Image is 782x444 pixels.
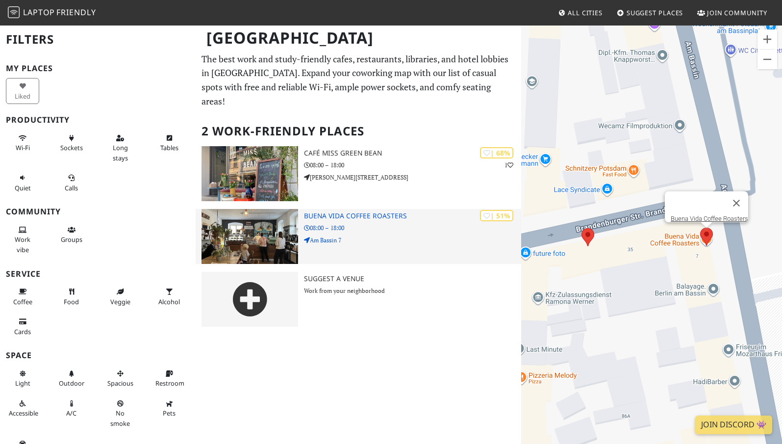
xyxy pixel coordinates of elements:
[613,4,687,22] a: Suggest Places
[110,409,130,427] span: Smoke free
[480,147,513,158] div: | 68%
[152,395,186,421] button: Pets
[152,366,186,392] button: Restroom
[6,170,39,196] button: Quiet
[59,379,84,388] span: Outdoor area
[6,130,39,156] button: Wi-Fi
[158,297,180,306] span: Alcohol
[113,143,128,162] span: Long stays
[61,235,82,244] span: Group tables
[65,183,78,192] span: Video/audio calls
[15,379,30,388] span: Natural light
[55,130,88,156] button: Sockets
[64,297,79,306] span: Food
[6,222,39,258] button: Work vibe
[196,272,522,327] a: Suggest a Venue Work from your neighborhood
[16,143,30,152] span: Stable Wi-Fi
[160,143,178,152] span: Work-friendly tables
[152,130,186,156] button: Tables
[103,284,137,310] button: Veggie
[6,269,190,279] h3: Service
[6,284,39,310] button: Coffee
[725,191,748,215] button: Close
[6,395,39,421] button: Accessible
[693,4,771,22] a: Join Community
[6,366,39,392] button: Light
[757,29,777,49] button: Zoom in
[554,4,606,22] a: All Cities
[55,284,88,310] button: Food
[103,130,137,166] button: Long stays
[107,379,133,388] span: Spacious
[6,351,190,360] h3: Space
[304,223,521,233] p: 08:00 – 18:00
[6,25,190,54] h2: Filters
[14,327,31,336] span: Credit cards
[9,409,38,418] span: Accessible
[304,286,521,295] p: Work from your neighborhood
[8,6,20,18] img: LaptopFriendly
[155,379,184,388] span: Restroom
[480,210,513,221] div: | 51%
[103,366,137,392] button: Spacious
[6,207,190,216] h3: Community
[6,64,190,73] h3: My Places
[6,313,39,340] button: Cards
[15,235,30,254] span: People working
[196,146,522,201] a: Café Miss Green Bean | 68% 1 Café Miss Green Bean 08:00 – 18:00 [PERSON_NAME][STREET_ADDRESS]
[304,173,521,182] p: [PERSON_NAME][STREET_ADDRESS]
[152,284,186,310] button: Alcohol
[6,115,190,125] h3: Productivity
[695,416,772,434] a: Join Discord 👾
[199,25,520,52] h1: [GEOGRAPHIC_DATA]
[627,8,683,17] span: Suggest Places
[55,366,88,392] button: Outdoor
[568,8,603,17] span: All Cities
[55,395,88,421] button: A/C
[56,7,96,18] span: Friendly
[103,395,137,431] button: No smoke
[55,222,88,248] button: Groups
[202,146,299,201] img: Café Miss Green Bean
[202,209,299,264] img: Buena Vida Coffee Roasters
[304,160,521,170] p: 08:00 – 18:00
[15,183,31,192] span: Quiet
[304,212,521,220] h3: Buena Vida Coffee Roasters
[707,8,767,17] span: Join Community
[60,143,83,152] span: Power sockets
[202,52,516,108] p: The best work and study-friendly cafes, restaurants, libraries, and hotel lobbies in [GEOGRAPHIC_...
[202,116,516,146] h2: 2 Work-Friendly Places
[202,272,299,327] img: gray-place-d2bdb4477600e061c01bd816cc0f2ef0cfcb1ca9e3ad78868dd16fb2af073a21.png
[671,215,748,222] a: Buena Vida Coffee Roasters
[110,297,130,306] span: Veggie
[163,409,176,418] span: Pet friendly
[304,275,521,283] h3: Suggest a Venue
[304,235,521,245] p: Am Bassin 7
[304,149,521,157] h3: Café Miss Green Bean
[13,297,32,306] span: Coffee
[505,160,513,170] p: 1
[23,7,55,18] span: Laptop
[196,209,522,264] a: Buena Vida Coffee Roasters | 51% Buena Vida Coffee Roasters 08:00 – 18:00 Am Bassin 7
[55,170,88,196] button: Calls
[66,409,76,418] span: Air conditioned
[8,4,96,22] a: LaptopFriendly LaptopFriendly
[757,50,777,69] button: Zoom out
